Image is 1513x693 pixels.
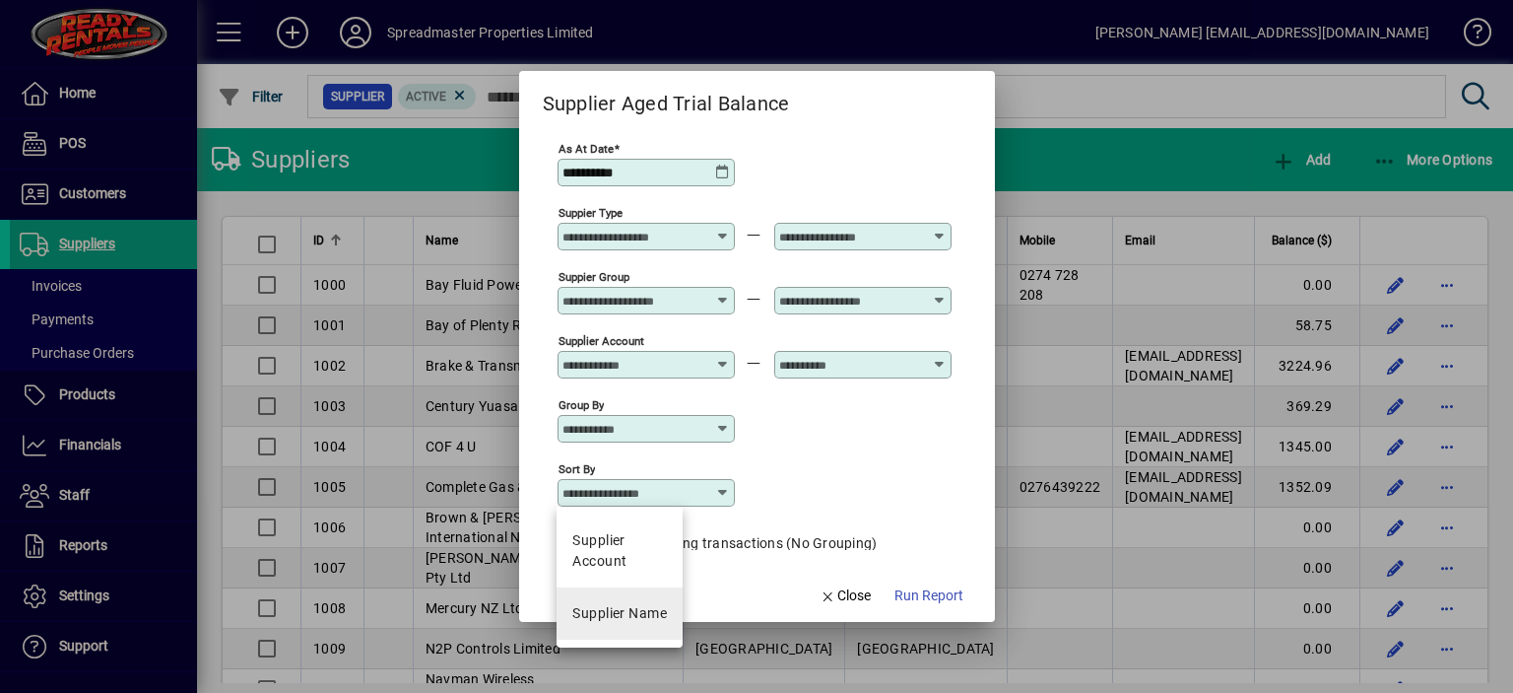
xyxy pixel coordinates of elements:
[557,588,683,640] mat-option: Supplier Name
[820,586,871,606] span: Close
[559,334,644,348] mat-label: Supplier Account
[559,206,623,220] mat-label: Suppier Type
[887,579,971,614] button: Run Report
[812,579,879,614] button: Close
[559,142,614,156] mat-label: As at Date
[894,586,963,606] span: Run Report
[519,71,814,119] h2: Supplier Aged Trial Balance
[572,603,667,624] div: Supplier Name
[572,530,667,572] span: Supplier Account
[559,270,629,284] mat-label: Suppier Group
[591,533,878,553] label: List outstanding transactions (No Grouping)
[559,462,595,476] mat-label: Sort by
[559,398,604,412] mat-label: Group by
